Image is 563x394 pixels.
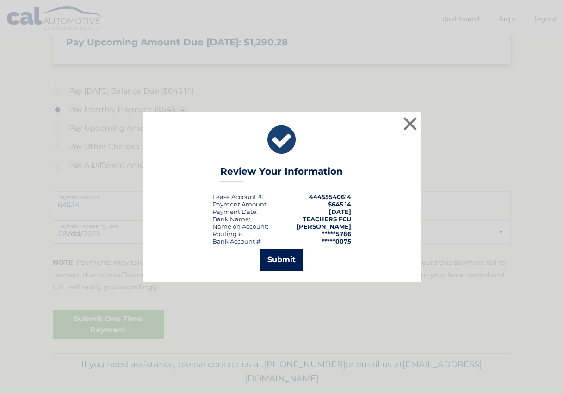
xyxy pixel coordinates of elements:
[329,208,351,215] span: [DATE]
[212,208,258,215] div: :
[212,208,256,215] span: Payment Date
[401,114,420,133] button: ×
[212,200,268,208] div: Payment Amount:
[328,200,351,208] span: $645.14
[212,223,268,230] div: Name on Account:
[212,215,250,223] div: Bank Name:
[309,193,351,200] strong: 44455540614
[297,223,351,230] strong: [PERSON_NAME]
[220,166,343,182] h3: Review Your Information
[212,230,244,238] div: Routing #:
[212,238,262,245] div: Bank Account #:
[303,215,351,223] strong: TEACHERS FCU
[260,249,303,271] button: Submit
[212,193,263,200] div: Lease Account #:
